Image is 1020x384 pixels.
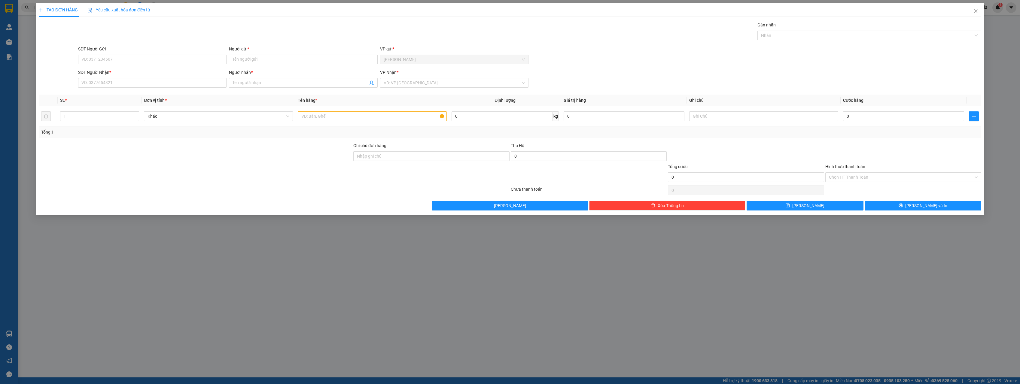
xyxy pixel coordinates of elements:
[229,46,377,52] div: Người gửi
[380,70,397,75] span: VP Nhận
[786,203,790,208] span: save
[87,8,150,12] span: Yêu cầu xuất hóa đơn điện tử
[973,9,978,14] span: close
[510,143,524,148] span: Thu Hộ
[792,202,824,209] span: [PERSON_NAME]
[353,151,510,161] input: Ghi chú đơn hàng
[78,46,227,52] div: SĐT Người Gửi
[510,186,668,196] div: Chưa thanh toán
[969,114,979,119] span: plus
[369,80,374,85] span: user-add
[78,69,227,76] div: SĐT Người Nhận
[353,143,386,148] label: Ghi chú đơn hàng
[384,55,525,64] span: Diên Khánh
[757,23,776,27] label: Gán nhãn
[229,69,377,76] div: Người nhận
[39,8,43,12] span: plus
[432,201,588,210] button: [PERSON_NAME]
[969,111,979,121] button: plus
[144,98,166,103] span: Đơn vị tính
[843,98,863,103] span: Cước hàng
[41,111,51,121] button: delete
[60,98,65,103] span: SL
[298,98,317,103] span: Tên hàng
[563,98,586,103] span: Giá trị hàng
[495,98,516,103] span: Định lượng
[589,201,745,210] button: deleteXóa Thông tin
[41,129,393,135] div: Tổng: 1
[148,112,289,121] span: Khác
[967,3,984,20] button: Close
[380,46,528,52] div: VP gửi
[865,201,982,210] button: printer[PERSON_NAME] và In
[668,164,687,169] span: Tổng cước
[899,203,903,208] span: printer
[651,203,655,208] span: delete
[298,111,447,121] input: VD: Bàn, Ghế
[747,201,863,210] button: save[PERSON_NAME]
[494,202,526,209] span: [PERSON_NAME]
[39,8,78,12] span: TẠO ĐƠN HÀNG
[687,95,841,106] th: Ghi chú
[905,202,947,209] span: [PERSON_NAME] và In
[658,202,684,209] span: Xóa Thông tin
[689,111,838,121] input: Ghi Chú
[563,111,684,121] input: 0
[553,111,559,121] span: kg
[825,164,865,169] label: Hình thức thanh toán
[87,8,92,13] img: icon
